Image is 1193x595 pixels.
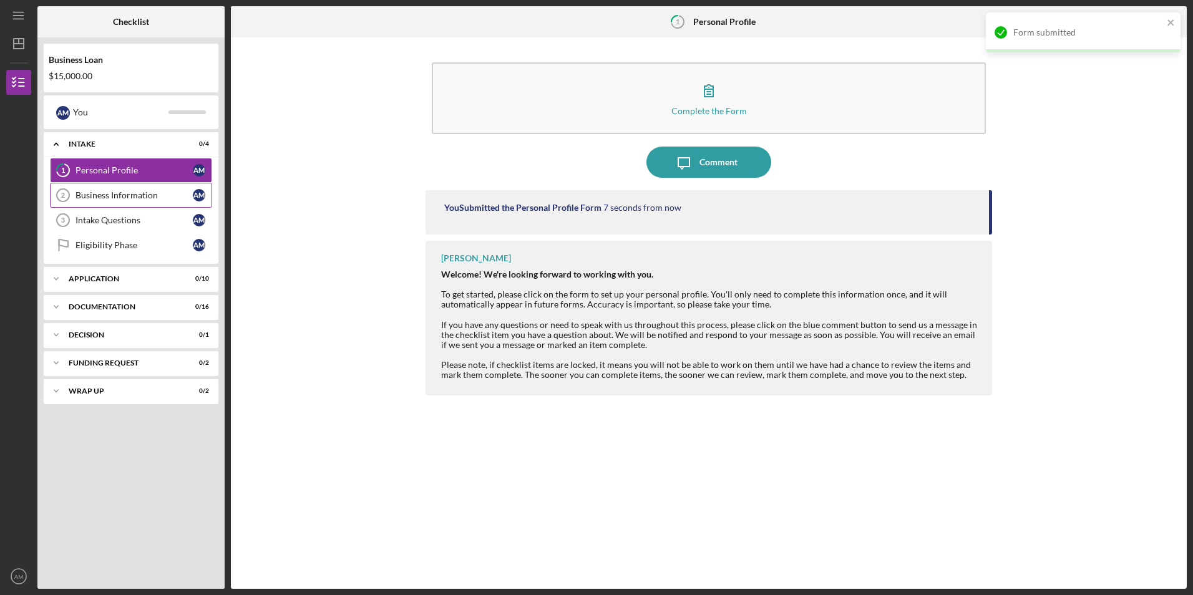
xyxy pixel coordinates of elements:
div: A M [193,164,205,177]
div: A M [193,214,205,226]
div: Personal Profile [75,165,193,175]
div: Decision [69,331,178,339]
div: Complete the Form [671,106,747,115]
text: AM [14,573,23,580]
div: 0 / 2 [187,359,209,367]
div: A M [193,239,205,251]
div: A M [56,106,70,120]
div: 0 / 2 [187,387,209,395]
div: 0 / 10 [187,275,209,283]
a: Eligibility PhaseAM [50,233,212,258]
div: $15,000.00 [49,71,213,81]
b: Personal Profile [693,17,756,27]
div: Intake Questions [75,215,193,225]
time: 2025-10-01 00:25 [603,203,681,213]
div: Business Loan [49,55,213,65]
a: 2Business InformationAM [50,183,212,208]
a: 1Personal ProfileAM [50,158,212,183]
strong: Welcome! We're looking forward to working with you. [441,269,653,279]
button: Comment [646,147,771,178]
div: [PERSON_NAME] [441,253,511,263]
div: 0 / 1 [187,331,209,339]
div: A M [193,189,205,201]
div: Funding Request [69,359,178,367]
button: close [1167,17,1176,29]
div: Application [69,275,178,283]
tspan: 3 [61,216,65,224]
a: 3Intake QuestionsAM [50,208,212,233]
div: Eligibility Phase [75,240,193,250]
div: 0 / 16 [187,303,209,311]
div: 0 / 4 [187,140,209,148]
div: Form submitted [1013,27,1163,37]
tspan: 1 [676,17,679,26]
div: Business Information [75,190,193,200]
b: Checklist [113,17,149,27]
div: You [73,102,168,123]
div: Intake [69,140,178,148]
button: AM [6,564,31,589]
div: Wrap up [69,387,178,395]
div: Documentation [69,303,178,311]
div: You Submitted the Personal Profile Form [444,203,601,213]
tspan: 1 [61,167,65,175]
button: Complete the Form [432,62,985,134]
div: Comment [699,147,738,178]
div: To get started, please click on the form to set up your personal profile. You'll only need to com... [441,269,979,380]
tspan: 2 [61,191,65,199]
